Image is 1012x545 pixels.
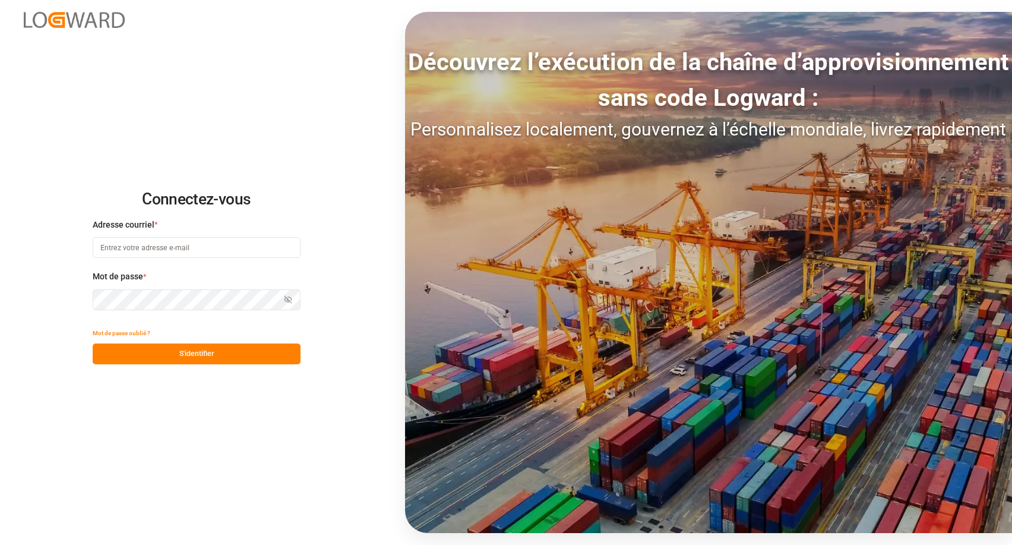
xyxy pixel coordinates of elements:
span: Mot de passe [93,270,143,283]
button: Mot de passe oublié ? [93,323,150,344]
input: Entrez votre adresse e-mail [93,237,301,258]
h2: Connectez-vous [93,181,301,219]
span: Adresse courriel [93,219,154,231]
button: S'identifier [93,344,301,364]
div: Personnalisez localement, gouvernez à l’échelle mondiale, livrez rapidement [405,116,1012,143]
img: Logward_new_orange.png [24,12,125,28]
div: Découvrez l’exécution de la chaîne d’approvisionnement sans code Logward : [405,45,1012,116]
